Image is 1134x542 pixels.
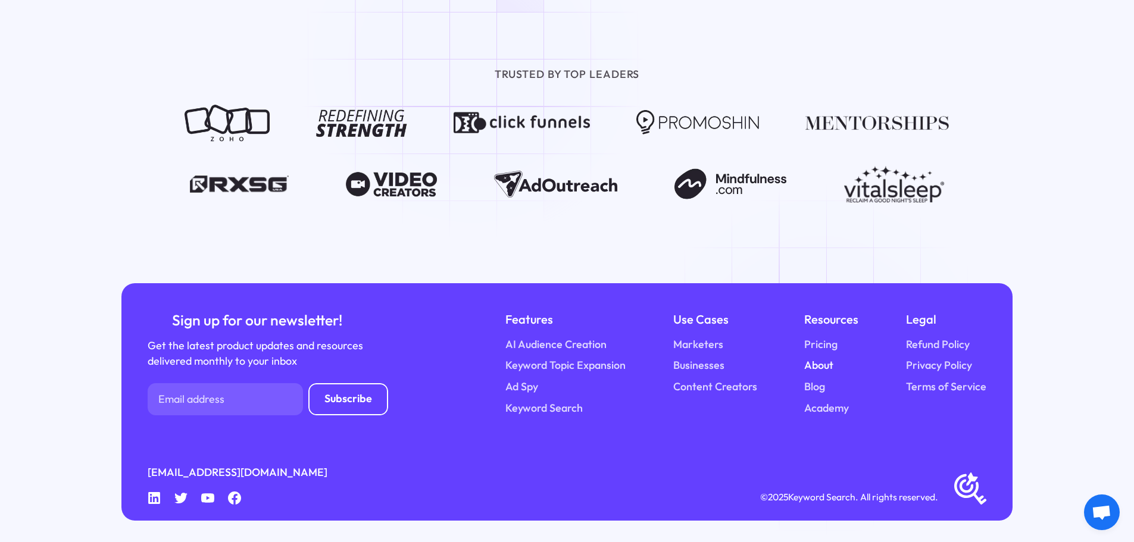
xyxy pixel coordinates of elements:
[674,165,786,203] img: Mindfulness.com
[505,310,626,328] div: Features
[673,337,723,353] a: Marketers
[494,165,617,203] img: Ad Outreach
[804,400,849,416] a: Academy
[673,379,757,395] a: Content Creators
[804,358,833,374] a: About
[636,104,759,142] img: Promoshin
[906,358,972,374] a: Privacy Policy
[346,165,436,203] img: Video Creators
[844,165,944,203] img: Vitalsleep
[148,465,327,481] a: [EMAIL_ADDRESS][DOMAIN_NAME]
[316,104,407,142] img: Redefining Strength
[505,379,538,395] a: Ad Spy
[804,379,825,395] a: Blog
[148,310,367,330] div: Sign up for our newsletter!
[454,104,590,142] img: Click Funnels
[1084,494,1120,530] a: Open chat
[148,383,388,415] form: Newsletter Form
[906,310,986,328] div: Legal
[804,310,858,328] div: Resources
[505,358,626,374] a: Keyword Topic Expansion
[805,104,949,142] img: Mentorships
[505,400,583,416] a: Keyword Search
[190,165,289,203] img: RXSG
[906,379,986,395] a: Terms of Service
[308,383,388,415] input: Subscribe
[906,337,970,353] a: Refund Policy
[804,337,838,353] a: Pricing
[673,358,724,374] a: Businesses
[768,491,788,503] span: 2025
[185,104,270,142] img: Zoho
[148,338,367,370] div: Get the latest product updates and resources delivered monthly to your inbox
[148,383,303,415] input: Email address
[760,490,938,505] div: © Keyword Search. All rights reserved.
[246,67,887,83] div: TRUSTED BY TOP LEADERS
[505,337,607,353] a: AI Audience Creation
[673,310,757,328] div: Use Cases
